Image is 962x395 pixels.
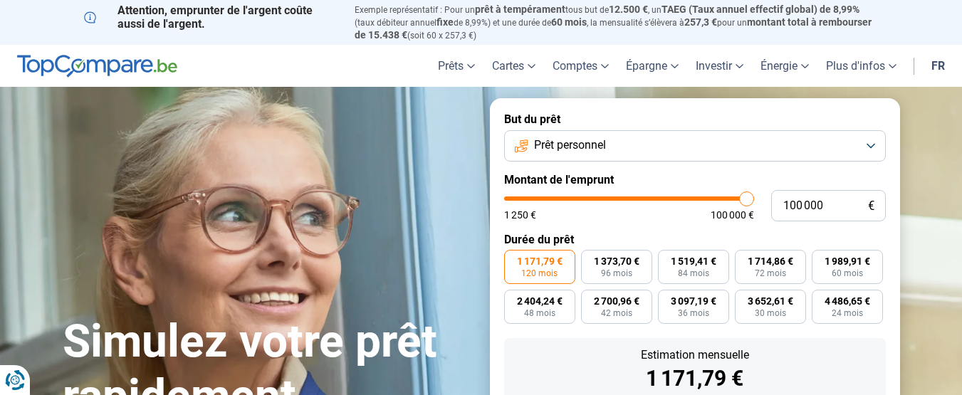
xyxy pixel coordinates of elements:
[748,296,793,306] span: 3 652,61 €
[601,269,632,278] span: 96 mois
[752,45,817,87] a: Énergie
[684,16,717,28] span: 257,3 €
[671,256,716,266] span: 1 519,41 €
[755,309,786,317] span: 30 mois
[84,4,338,31] p: Attention, emprunter de l'argent coûte aussi de l'argent.
[17,55,177,78] img: TopCompare
[601,309,632,317] span: 42 mois
[678,269,709,278] span: 84 mois
[534,137,606,153] span: Prêt personnel
[524,309,555,317] span: 48 mois
[817,45,905,87] a: Plus d'infos
[923,45,953,87] a: fr
[617,45,687,87] a: Épargne
[475,4,565,15] span: prêt à tempérament
[551,16,587,28] span: 60 mois
[832,269,863,278] span: 60 mois
[504,210,536,220] span: 1 250 €
[504,233,886,246] label: Durée du prêt
[594,256,639,266] span: 1 373,70 €
[355,4,879,41] p: Exemple représentatif : Pour un tous but de , un (taux débiteur annuel de 8,99%) et une durée de ...
[711,210,754,220] span: 100 000 €
[521,269,558,278] span: 120 mois
[436,16,454,28] span: fixe
[687,45,752,87] a: Investir
[517,256,563,266] span: 1 171,79 €
[517,296,563,306] span: 2 404,24 €
[609,4,648,15] span: 12.500 €
[516,349,874,361] div: Estimation mensuelle
[516,368,874,389] div: 1 171,79 €
[825,296,870,306] span: 4 486,65 €
[748,256,793,266] span: 1 714,86 €
[504,173,886,186] label: Montant de l'emprunt
[504,112,886,126] label: But du prêt
[662,4,859,15] span: TAEG (Taux annuel effectif global) de 8,99%
[504,130,886,162] button: Prêt personnel
[755,269,786,278] span: 72 mois
[678,309,709,317] span: 36 mois
[594,296,639,306] span: 2 700,96 €
[544,45,617,87] a: Comptes
[483,45,544,87] a: Cartes
[429,45,483,87] a: Prêts
[671,296,716,306] span: 3 097,19 €
[868,200,874,212] span: €
[825,256,870,266] span: 1 989,91 €
[832,309,863,317] span: 24 mois
[355,16,872,41] span: montant total à rembourser de 15.438 €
